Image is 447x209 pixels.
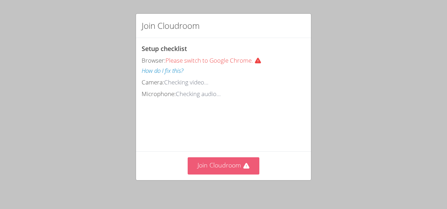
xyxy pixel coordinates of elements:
span: Checking audio... [176,90,221,98]
button: Join Cloudroom [188,157,260,175]
span: Browser: [142,56,166,64]
h2: Join Cloudroom [142,19,200,32]
span: Camera: [142,78,164,86]
span: Please switch to Google Chrome. [166,56,264,64]
span: Checking video... [164,78,208,86]
span: Setup checklist [142,44,187,53]
button: How do I fix this? [142,66,183,76]
span: Microphone: [142,90,176,98]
